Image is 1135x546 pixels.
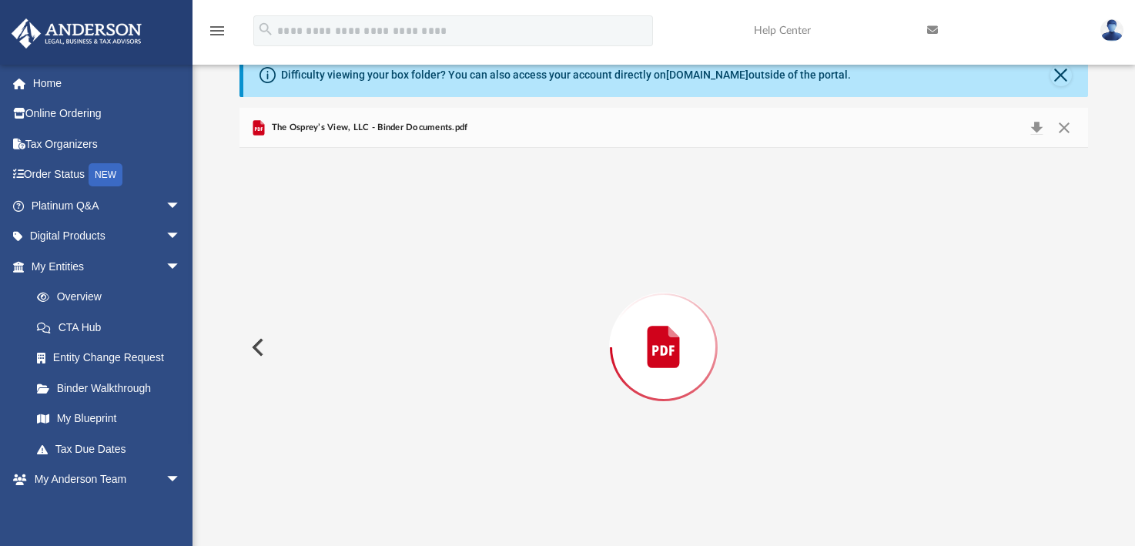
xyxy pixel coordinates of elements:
[11,129,204,159] a: Tax Organizers
[11,190,204,221] a: Platinum Q&Aarrow_drop_down
[239,326,273,369] button: Previous File
[7,18,146,49] img: Anderson Advisors Platinum Portal
[166,190,196,222] span: arrow_drop_down
[22,312,204,343] a: CTA Hub
[257,21,274,38] i: search
[11,464,196,495] a: My Anderson Teamarrow_drop_down
[89,163,122,186] div: NEW
[22,282,204,313] a: Overview
[11,251,204,282] a: My Entitiesarrow_drop_down
[1050,117,1077,139] button: Close
[239,108,1088,546] div: Preview
[22,343,204,373] a: Entity Change Request
[11,99,204,129] a: Online Ordering
[11,159,204,191] a: Order StatusNEW
[166,251,196,283] span: arrow_drop_down
[666,69,748,81] a: [DOMAIN_NAME]
[166,464,196,496] span: arrow_drop_down
[281,67,851,83] div: Difficulty viewing your box folder? You can also access your account directly on outside of the p...
[208,22,226,40] i: menu
[22,434,204,464] a: Tax Due Dates
[1100,19,1123,42] img: User Pic
[268,121,467,135] span: The Osprey’s View, LLC - Binder Documents.pdf
[11,68,204,99] a: Home
[1023,117,1050,139] button: Download
[208,29,226,40] a: menu
[1050,65,1072,86] button: Close
[166,221,196,253] span: arrow_drop_down
[22,373,204,404] a: Binder Walkthrough
[11,221,204,252] a: Digital Productsarrow_drop_down
[22,404,196,434] a: My Blueprint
